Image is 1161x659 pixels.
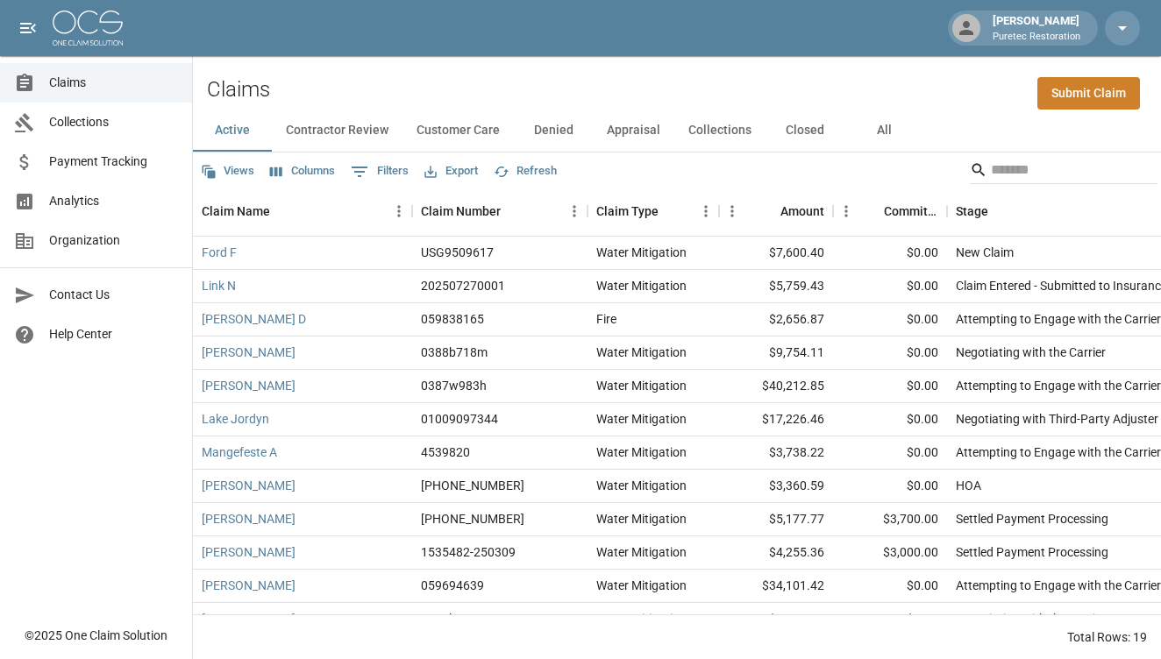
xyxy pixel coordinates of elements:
a: Mangefeste A [202,443,277,461]
a: Ford F [202,244,237,261]
div: Settled Payment Processing [956,543,1108,561]
div: 4539820 [421,443,470,461]
div: Water Mitigation [596,610,687,627]
a: Lake Jordyn [202,410,269,428]
div: Amount [780,187,824,236]
button: Show filters [346,158,413,186]
div: Claim Name [193,187,412,236]
button: Menu [386,198,412,224]
button: Menu [719,198,745,224]
div: Water Mitigation [596,577,687,594]
div: 202507270001 [421,277,505,294]
button: Export [420,158,482,185]
a: [PERSON_NAME] [202,577,296,594]
span: Help Center [49,325,178,344]
div: $0.00 [833,470,947,503]
div: 300-0438297-2025 [421,510,524,528]
div: 1535482-250309 [421,543,516,561]
div: Total Rows: 19 [1067,628,1147,646]
div: $7,600.40 [719,237,833,270]
div: 0387w983h [421,377,487,394]
div: [PERSON_NAME] [986,12,1087,44]
div: $0.00 [833,303,947,337]
div: 0387k678g [421,610,483,627]
div: $0.00 [833,237,947,270]
button: Menu [833,198,859,224]
div: Claim Number [421,187,501,236]
span: Collections [49,113,178,131]
div: Water Mitigation [596,244,687,261]
div: Search [970,156,1157,188]
div: $5,759.43 [719,270,833,303]
a: [PERSON_NAME] D [202,310,306,328]
p: Puretec Restoration [993,30,1080,45]
div: Water Mitigation [596,543,687,561]
a: [PERSON_NAME] [202,377,296,394]
div: Water Mitigation [596,443,687,461]
button: Contractor Review [272,110,402,152]
div: $3,738.22 [719,436,833,470]
span: Analytics [49,192,178,210]
div: $40,212.85 [719,370,833,403]
div: © 2025 One Claim Solution [25,627,167,644]
div: 01-009-090584 [421,477,524,494]
div: Water Mitigation [596,510,687,528]
div: USG9509617 [421,244,494,261]
div: Stage [956,187,988,236]
div: Water Mitigation [596,477,687,494]
div: Claim Type [596,187,659,236]
div: $4,255.36 [719,536,833,570]
span: Claims [49,74,178,92]
span: Contact Us [49,286,178,304]
div: HOA [956,477,981,494]
div: $9,754.11 [719,337,833,370]
div: $9,730.75 [719,603,833,636]
div: 059838165 [421,310,484,328]
div: Committed Amount [833,187,947,236]
button: Views [196,158,259,185]
button: Menu [561,198,588,224]
button: Denied [514,110,593,152]
button: Menu [693,198,719,224]
a: Submit Claim [1037,77,1140,110]
div: Claim Number [412,187,588,236]
div: $3,360.59 [719,470,833,503]
div: $3,000.00 [833,536,947,570]
div: $0.00 [833,436,947,470]
span: Organization [49,231,178,250]
div: Water Mitigation [596,344,687,361]
button: Sort [659,199,683,223]
div: $2,656.87 [719,303,833,337]
h2: Claims [207,77,270,103]
div: dynamic tabs [193,110,1161,152]
button: open drawer [11,11,46,46]
button: Select columns [266,158,339,185]
div: Attempting to Engage with the Carrier [956,443,1161,461]
div: 059694639 [421,577,484,594]
div: $5,177.77 [719,503,833,536]
a: Link N [202,277,236,294]
span: Payment Tracking [49,152,178,171]
div: Committed Amount [884,187,938,236]
div: $3,700.00 [833,503,947,536]
button: Appraisal [593,110,674,152]
button: Collections [674,110,766,152]
div: Claim Type [588,187,719,236]
div: Attempting to Engage with the Carrier [956,310,1161,328]
div: New Claim [956,244,1014,261]
button: Active [193,110,272,152]
div: Settled Payment Processing [956,510,1108,528]
a: [PERSON_NAME] [202,510,296,528]
div: $17,226.46 [719,403,833,436]
div: 0388b718m [421,344,488,361]
div: $0.00 [833,370,947,403]
div: Amount [719,187,833,236]
button: Sort [756,199,780,223]
button: Refresh [489,158,561,185]
button: Customer Care [402,110,514,152]
div: Attempting to Engage with the Carrier [956,377,1161,394]
div: Water Mitigation [596,377,687,394]
div: Attempting to Engage with the Carrier [956,577,1161,594]
div: $0.00 [833,603,947,636]
div: $0.00 [833,403,947,436]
